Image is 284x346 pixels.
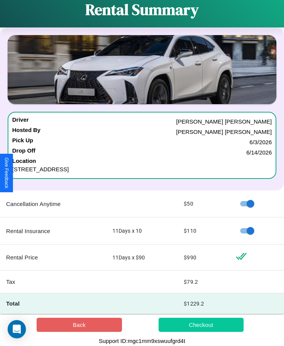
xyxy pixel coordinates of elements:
td: $ 1229.2 [178,293,229,314]
p: Rental Insurance [6,226,100,236]
td: $ 990 [178,245,229,270]
h4: Total [6,299,100,307]
h4: Location [12,158,272,164]
p: [STREET_ADDRESS] [12,164,272,174]
td: $ 110 [178,217,229,245]
h4: Pick Up [12,137,33,147]
p: 6 / 14 / 2026 [246,147,272,158]
button: Checkout [159,318,244,332]
td: $ 79.2 [178,270,229,293]
p: Rental Price [6,252,100,262]
p: Tax [6,277,100,287]
p: [PERSON_NAME] [PERSON_NAME] [176,127,272,137]
td: 11 Days x 10 [106,217,178,245]
p: 6 / 3 / 2026 [250,137,272,147]
h4: Drop Off [12,147,35,158]
p: [PERSON_NAME] [PERSON_NAME] [176,116,272,127]
p: Support ID: mgc1mm9xswuufgrd4t [99,336,185,346]
h4: Hosted By [12,127,40,137]
td: 11 Days x $ 90 [106,245,178,270]
button: Back [37,318,122,332]
div: Give Feedback [4,158,9,188]
h4: Driver [12,116,29,127]
div: Open Intercom Messenger [8,320,26,338]
p: Cancellation Anytime [6,199,100,209]
td: $ 50 [178,190,229,217]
